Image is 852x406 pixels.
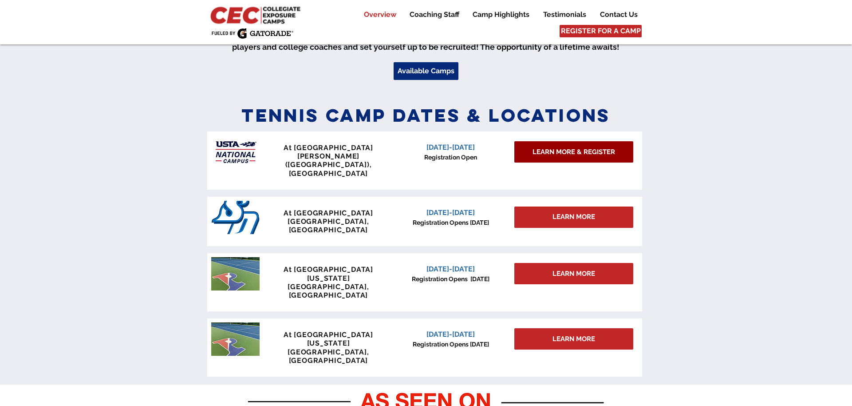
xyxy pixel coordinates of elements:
[561,26,641,36] span: REGISTER FOR A CAMP
[468,9,534,20] p: Camp Highlights
[394,62,458,80] a: Available Camps
[241,104,611,127] span: Tennis Camp Dates & Locations
[413,219,489,226] span: Registration Opens [DATE]
[552,212,595,222] span: LEARN MORE
[284,330,373,347] span: At [GEOGRAPHIC_DATA][US_STATE]
[288,217,369,234] span: [GEOGRAPHIC_DATA], [GEOGRAPHIC_DATA]
[514,141,633,163] a: LEARN MORE & REGISTER
[593,9,644,20] a: Contact Us
[413,341,489,348] span: Registration Opens [DATE]
[552,269,595,279] span: LEARN MORE
[403,9,465,20] a: Coaching Staff
[552,334,595,344] span: LEARN MORE
[211,28,293,39] img: Fueled by Gatorade.png
[284,265,373,282] span: At [GEOGRAPHIC_DATA][US_STATE]
[288,283,369,299] span: [GEOGRAPHIC_DATA], [GEOGRAPHIC_DATA]
[426,265,475,273] span: [DATE]-[DATE]
[514,263,633,284] a: LEARN MORE
[359,9,401,20] p: Overview
[466,9,536,20] a: Camp Highlights
[211,201,260,234] img: San_Diego_Toreros_logo.png
[539,9,591,20] p: Testimonials
[351,9,644,20] nav: Site
[211,257,260,291] img: penn tennis courts with logo.jpeg
[536,9,593,20] a: Testimonials
[398,66,454,76] span: Available Camps
[426,208,475,217] span: [DATE]-[DATE]
[288,348,369,365] span: [GEOGRAPHIC_DATA], [GEOGRAPHIC_DATA]
[514,207,633,228] div: LEARN MORE
[412,275,489,283] span: Registration Opens [DATE]
[514,328,633,350] a: LEARN MORE
[424,154,477,161] span: Registration Open
[285,152,372,177] span: [PERSON_NAME] ([GEOGRAPHIC_DATA]), [GEOGRAPHIC_DATA]
[426,330,475,338] span: [DATE]-[DATE]
[426,143,475,151] span: [DATE]-[DATE]
[560,25,642,37] a: REGISTER FOR A CAMP
[209,4,304,25] img: CEC Logo Primary_edited.jpg
[211,135,260,169] img: USTA Campus image_edited.jpg
[357,9,402,20] a: Overview
[284,209,373,217] span: At [GEOGRAPHIC_DATA]
[211,322,260,356] img: penn tennis courts with logo.jpeg
[405,9,464,20] p: Coaching Staff
[284,143,373,152] span: At [GEOGRAPHIC_DATA]
[532,147,615,157] span: LEARN MORE & REGISTER
[596,9,642,20] p: Contact Us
